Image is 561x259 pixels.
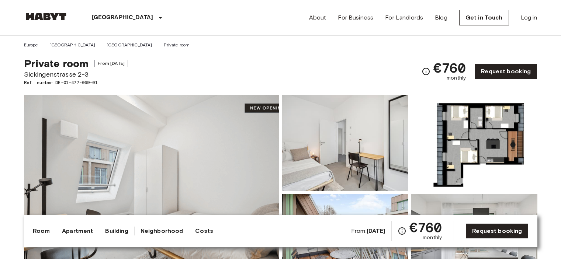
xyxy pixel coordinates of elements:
img: Picture of unit DE-01-477-069-01 [282,95,408,191]
span: Sickingenstrasse 2-3 [24,70,128,79]
img: Picture of unit DE-01-477-069-01 [411,95,537,191]
a: Apartment [62,227,93,235]
span: €760 [409,221,442,234]
span: Private room [24,57,89,70]
a: Blog [435,13,447,22]
a: Log in [521,13,537,22]
img: Habyt [24,13,68,20]
svg: Check cost overview for full price breakdown. Please note that discounts apply to new joiners onl... [398,227,406,235]
p: [GEOGRAPHIC_DATA] [92,13,153,22]
span: From [DATE] [94,60,128,67]
span: monthly [447,74,466,82]
span: monthly [423,234,442,241]
a: Europe [24,42,38,48]
a: Request booking [475,64,537,79]
a: Neighborhood [141,227,183,235]
b: [DATE] [367,227,385,234]
span: From: [351,227,385,235]
a: Costs [195,227,213,235]
a: For Business [338,13,373,22]
span: €760 [433,61,466,74]
a: Room [33,227,50,235]
a: About [309,13,326,22]
a: For Landlords [385,13,423,22]
a: Building [105,227,128,235]
a: Get in Touch [459,10,509,25]
a: Private room [164,42,190,48]
a: Request booking [466,223,528,239]
a: [GEOGRAPHIC_DATA] [49,42,95,48]
svg: Check cost overview for full price breakdown. Please note that discounts apply to new joiners onl... [422,67,430,76]
span: Ref. number DE-01-477-069-01 [24,79,128,86]
a: [GEOGRAPHIC_DATA] [107,42,152,48]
